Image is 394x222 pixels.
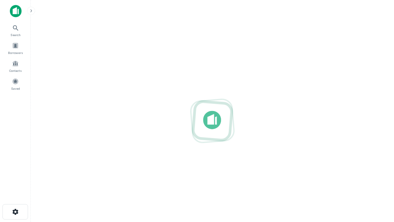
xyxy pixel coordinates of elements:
[363,153,394,183] iframe: Chat Widget
[2,58,29,74] a: Contacts
[10,32,21,37] span: Search
[10,5,22,17] img: capitalize-icon.png
[9,68,22,73] span: Contacts
[2,76,29,92] a: Saved
[8,50,23,55] span: Borrowers
[11,86,20,91] span: Saved
[2,40,29,56] a: Borrowers
[2,22,29,39] a: Search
